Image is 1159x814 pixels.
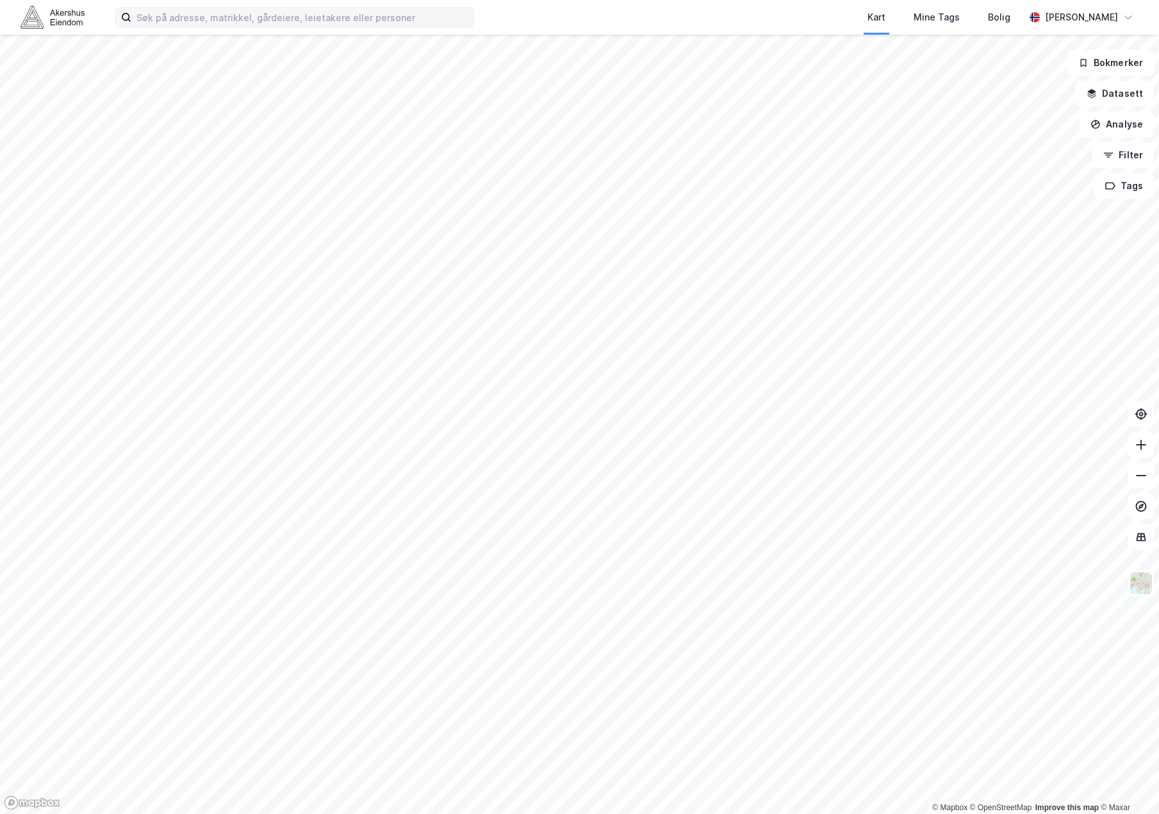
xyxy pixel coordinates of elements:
[1092,142,1154,168] button: Filter
[988,10,1010,25] div: Bolig
[932,803,967,812] a: Mapbox
[1080,112,1154,137] button: Analyse
[1035,803,1099,812] a: Improve this map
[867,10,885,25] div: Kart
[914,10,960,25] div: Mine Tags
[1094,173,1154,199] button: Tags
[1095,752,1159,814] div: Kontrollprogram for chat
[970,803,1032,812] a: OpenStreetMap
[21,6,85,28] img: akershus-eiendom-logo.9091f326c980b4bce74ccdd9f866810c.svg
[1129,571,1153,595] img: Z
[131,8,473,27] input: Søk på adresse, matrikkel, gårdeiere, leietakere eller personer
[1076,81,1154,106] button: Datasett
[1045,10,1118,25] div: [PERSON_NAME]
[4,795,60,810] a: Mapbox homepage
[1067,50,1154,76] button: Bokmerker
[1095,752,1159,814] iframe: Chat Widget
